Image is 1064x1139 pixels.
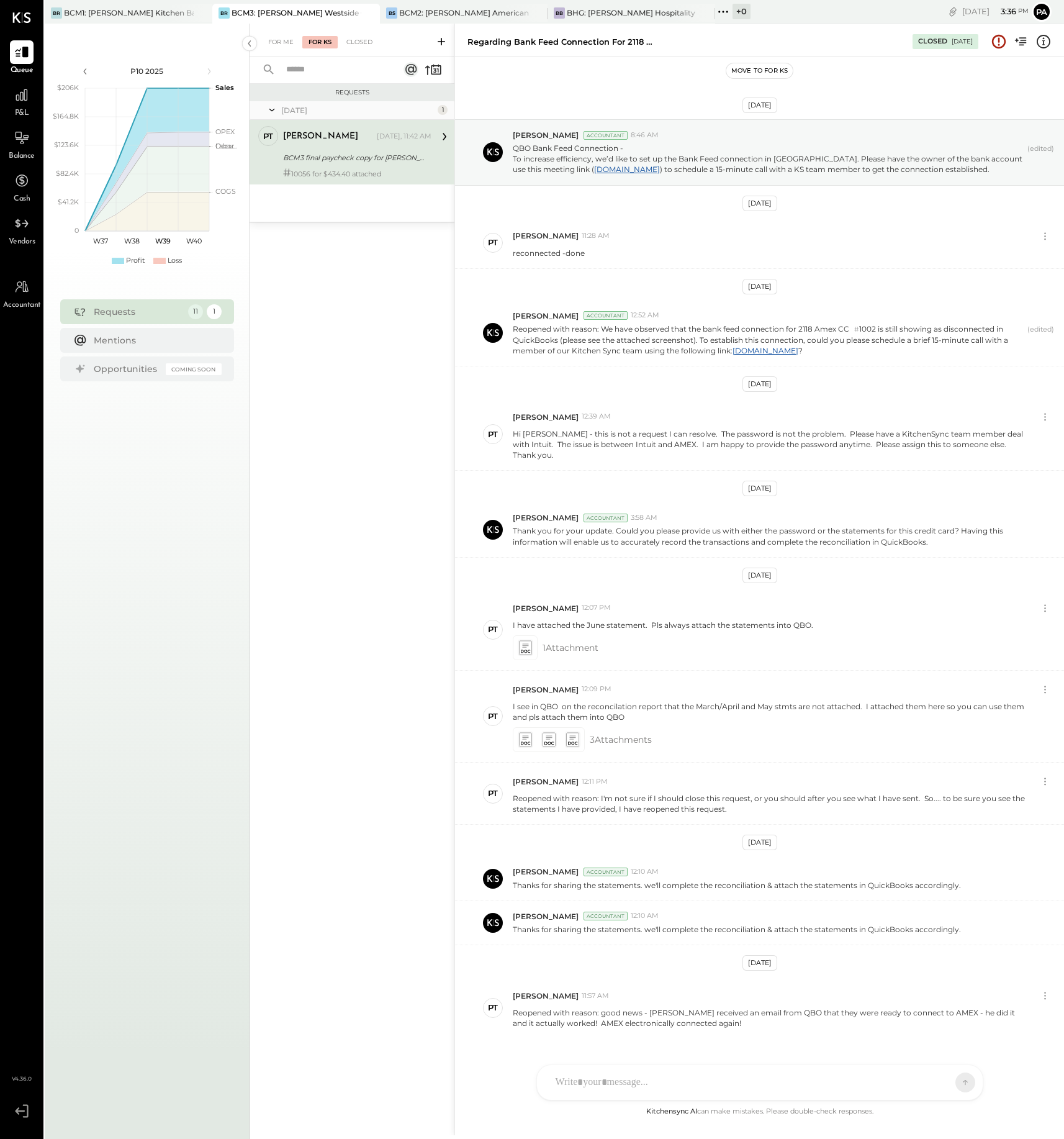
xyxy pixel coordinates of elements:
[513,130,579,140] span: [PERSON_NAME]
[1027,325,1054,356] span: (edited)
[124,237,139,245] text: W38
[53,112,79,120] text: $164.8K
[186,237,201,245] text: W40
[513,924,961,935] p: Thanks for sharing the statements. we'll complete the reconciliation & attach the statements in Q...
[726,63,793,78] button: Move to for ks
[584,514,628,522] div: Accountant
[567,7,697,18] div: BHG: [PERSON_NAME] Hospitality Group, LLC
[513,311,579,321] span: [PERSON_NAME]
[283,130,358,143] div: [PERSON_NAME]
[9,237,35,248] span: Vendors
[14,194,30,205] span: Cash
[742,98,777,113] div: [DATE]
[488,237,498,248] div: PT
[1,275,43,311] a: Accountant
[1,212,43,248] a: Vendors
[513,324,1022,356] p: Reopened with reason: We have observed that the bank feed connection for 2118 Amex CC 1002 is sti...
[582,991,609,1001] span: 11:57 AM
[207,304,222,319] div: 1
[582,412,611,422] span: 12:39 AM
[467,36,654,48] div: Regarding Bank feed connection for 2118 Amex CC# 1002 is expired.
[93,237,108,245] text: W37
[488,1002,498,1014] div: PT
[513,991,579,1001] span: [PERSON_NAME]
[126,256,145,266] div: Profit
[742,568,777,583] div: [DATE]
[733,4,751,19] div: + 0
[215,187,236,196] text: COGS
[15,108,29,119] span: P&L
[742,196,777,211] div: [DATE]
[582,603,611,613] span: 12:07 PM
[340,36,379,48] div: Closed
[219,7,230,19] div: BR
[232,7,361,18] div: BCM3: [PERSON_NAME] Westside Grill
[513,776,579,787] span: [PERSON_NAME]
[513,603,579,614] span: [PERSON_NAME]
[513,880,961,891] p: Thanks for sharing the statements. we'll complete the reconciliation & attach the statements in Q...
[513,429,1027,460] p: Hi [PERSON_NAME] - this is not a request I can resolve. The password is not the problem. Please h...
[386,7,397,19] div: BS
[513,412,579,422] span: [PERSON_NAME]
[742,481,777,496] div: [DATE]
[513,684,579,695] span: [PERSON_NAME]
[1,169,43,205] a: Cash
[51,7,62,19] div: BR
[94,306,182,318] div: Requests
[742,955,777,971] div: [DATE]
[215,142,237,150] text: Occu...
[513,248,585,258] p: reconnected -done
[631,513,657,523] span: 3:58 AM
[854,325,859,334] span: #
[94,334,215,347] div: Mentions
[582,684,611,694] span: 12:09 PM
[488,710,498,722] div: PT
[513,525,1027,547] p: Thank you for your update. Could you please provide us with either the password or the statements...
[584,868,628,876] div: Accountant
[513,1007,1027,1028] p: Reopened with reason: good news - [PERSON_NAME] received an email from QBO that they were ready t...
[256,88,448,97] div: Requests
[543,635,598,660] span: 1 Attachment
[1032,2,1052,22] button: Pa
[733,346,798,355] a: [DOMAIN_NAME]
[513,512,579,523] span: [PERSON_NAME]
[57,83,79,92] text: $206K
[582,231,610,241] span: 11:28 AM
[64,7,194,18] div: BCM1: [PERSON_NAME] Kitchen Bar Market
[94,363,160,375] div: Opportunities
[188,304,203,319] div: 11
[952,37,973,46] div: [DATE]
[962,6,1029,17] div: [DATE]
[399,7,529,18] div: BCM2: [PERSON_NAME] American Cooking
[94,66,200,76] div: P10 2025
[74,226,79,235] text: 0
[58,197,79,206] text: $41.2K
[281,105,435,116] div: [DATE]
[584,131,628,140] div: Accountant
[283,152,428,164] div: BCM3 final paycheck copy for [PERSON_NAME]
[263,130,273,142] div: PT
[215,83,234,92] text: Sales
[262,36,300,48] div: For Me
[742,835,777,850] div: [DATE]
[54,140,79,149] text: $123.6K
[155,237,170,245] text: W39
[631,911,659,921] span: 12:10 AM
[513,866,579,877] span: [PERSON_NAME]
[513,701,1027,722] p: I see in QBO on the reconcilation report that the March/April and May stmts are not attached. I a...
[9,151,35,162] span: Balance
[631,130,659,140] span: 8:46 AM
[56,169,79,178] text: $82.4K
[631,311,659,320] span: 12:52 AM
[11,65,34,76] span: Queue
[742,376,777,392] div: [DATE]
[582,777,608,787] span: 12:11 PM
[302,36,338,48] div: For KS
[631,867,659,877] span: 12:10 AM
[166,363,222,375] div: Coming Soon
[594,165,660,174] a: [DOMAIN_NAME]
[513,143,1022,175] p: QBO Bank Feed Connection - To increase efficiency, we’d like to set up the Bank Feed connection i...
[488,429,498,440] div: PT
[488,624,498,635] div: PT
[488,787,498,799] div: PT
